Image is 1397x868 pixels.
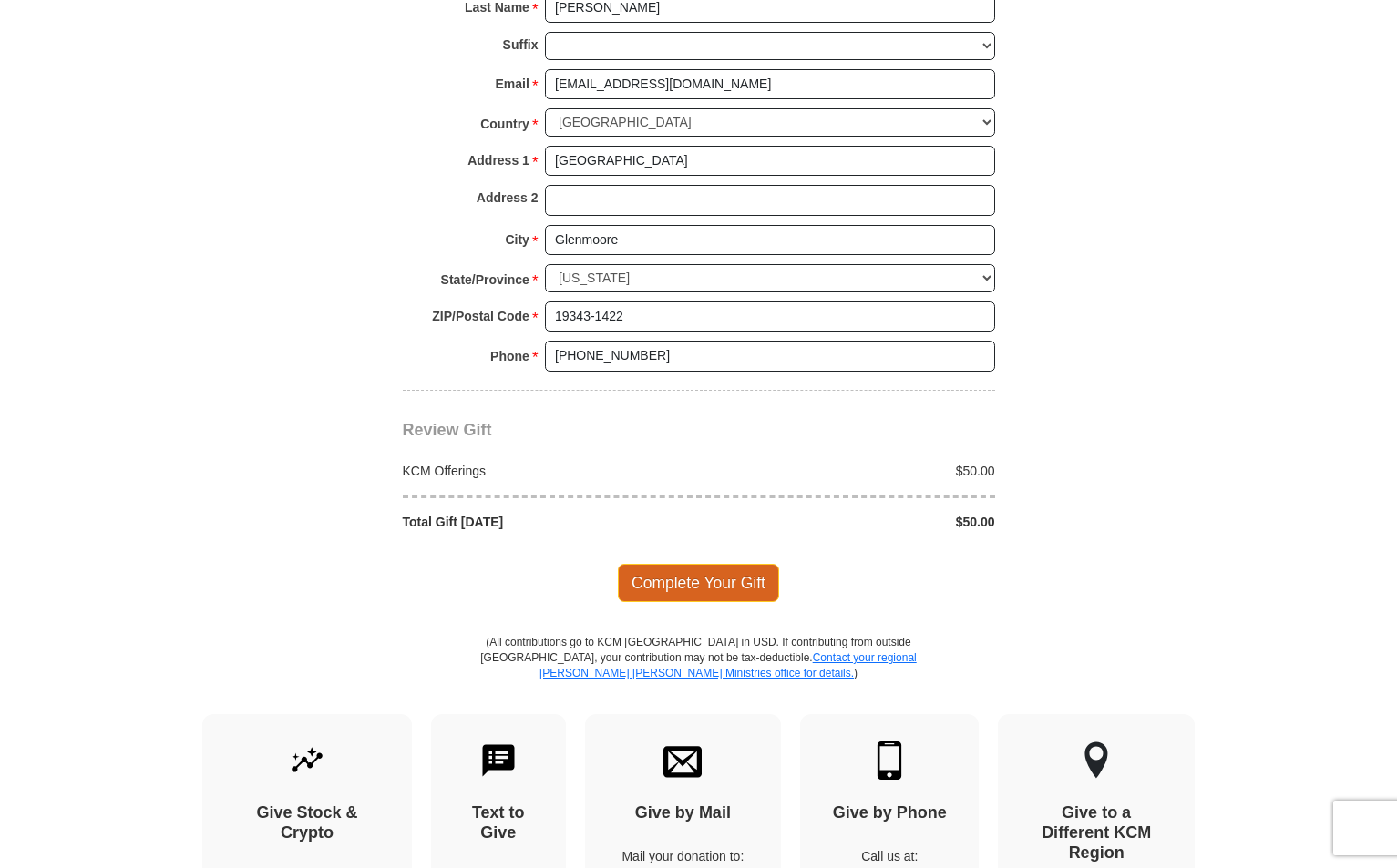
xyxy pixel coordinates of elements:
[479,741,518,780] img: text-to-give.svg
[496,71,529,97] strong: Email
[432,303,529,329] strong: ZIP/Postal Code
[832,847,947,865] p: Call us at:
[617,847,750,865] p: Mail your donation to:
[463,803,534,842] h4: Text to Give
[618,564,779,602] span: Complete Your Gift
[505,227,529,252] strong: City
[393,462,699,480] div: KCM Offerings
[699,513,1005,531] div: $50.00
[441,267,529,292] strong: State/Province
[1030,803,1163,863] h4: Give to a Different KCM Region
[480,111,529,137] strong: Country
[663,741,702,780] img: envelope.svg
[403,421,492,439] span: Review Gift
[288,741,326,780] img: give-by-stock.svg
[1084,741,1109,780] img: other-region
[503,32,539,57] strong: Suffix
[490,343,529,369] strong: Phone
[870,741,909,780] img: mobile.svg
[477,185,539,210] strong: Address 2
[234,803,380,842] h4: Give Stock & Crypto
[832,803,947,823] h4: Give by Phone
[393,513,699,531] div: Total Gift [DATE]
[699,462,1005,480] div: $50.00
[617,803,750,823] h4: Give by Mail
[467,148,529,173] strong: Address 1
[480,635,918,714] p: (All contributions go to KCM [GEOGRAPHIC_DATA] in USD. If contributing from outside [GEOGRAPHIC_D...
